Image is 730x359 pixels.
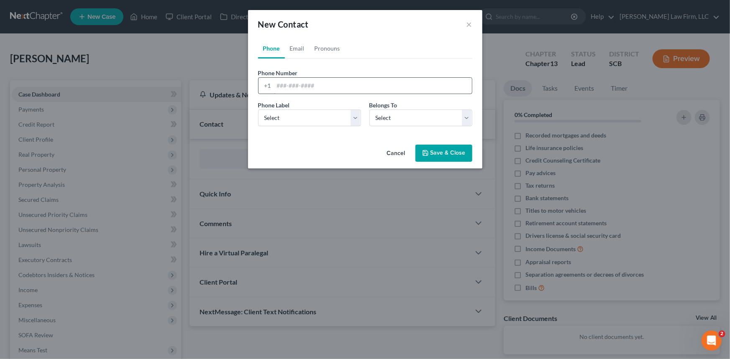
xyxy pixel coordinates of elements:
[719,331,725,337] span: 2
[259,78,274,94] div: +1
[380,145,412,162] button: Cancel
[310,38,345,59] a: Pronouns
[258,38,285,59] a: Phone
[274,78,472,94] input: ###-###-####
[466,19,472,29] button: ×
[258,69,298,76] span: Phone Number
[702,331,722,351] iframe: Intercom live chat
[258,19,309,29] span: New Contact
[258,102,290,109] span: Phone Label
[415,145,472,162] button: Save & Close
[369,102,397,109] span: Belongs To
[285,38,310,59] a: Email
